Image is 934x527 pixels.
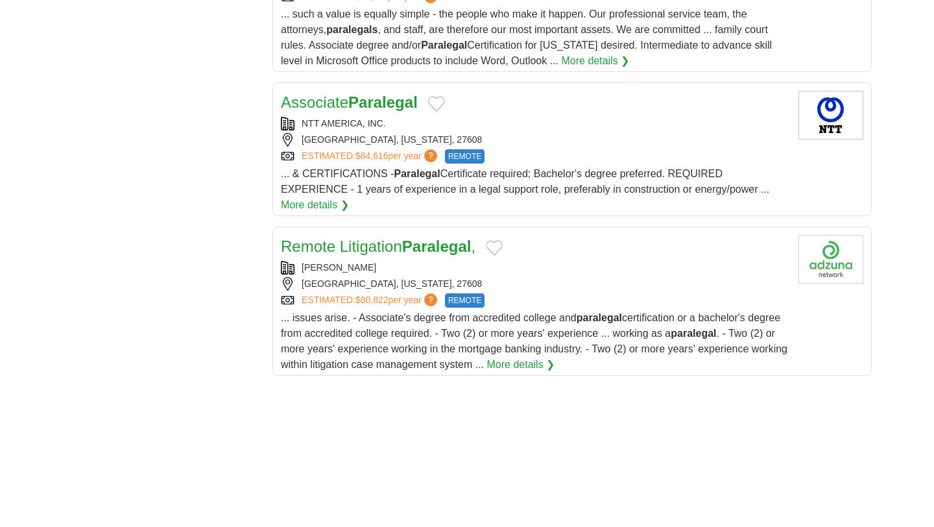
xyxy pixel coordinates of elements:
a: AssociateParalegal [281,93,418,111]
span: REMOTE [445,293,485,308]
button: Add to favorite jobs [428,96,445,112]
strong: Paralegal [421,40,467,51]
a: More details ❯ [562,53,630,69]
strong: Paralegal [348,93,418,111]
strong: Paralegal [394,168,440,179]
a: More details ❯ [486,357,555,373]
strong: Paralegal [402,238,472,255]
span: ? [424,293,437,306]
a: ESTIMATED:$80,822per year? [302,293,440,308]
span: ... such a value is equally simple - the people who make it happen. Our professional service team... [281,8,772,66]
div: [GEOGRAPHIC_DATA], [US_STATE], 27608 [281,277,788,291]
strong: paralegal [671,328,716,339]
img: Carrington College California-Sacramento logo [798,235,863,284]
a: NTT AMERICA, INC. [302,118,386,129]
img: NTT America Solutions logo [798,91,863,140]
strong: paralegals [326,24,377,35]
span: $84,616 [355,151,389,161]
a: Remote LitigationParalegal, [281,238,475,255]
strong: paralegal [577,312,622,323]
a: More details ❯ [281,197,349,213]
span: REMOTE [445,149,485,164]
a: ESTIMATED:$84,616per year? [302,149,440,164]
span: ... & CERTIFICATIONS - Certificate required; Bachelor's degree preferred. REQUIRED EXPERIENCE - 1... [281,168,769,195]
div: [GEOGRAPHIC_DATA], [US_STATE], 27608 [281,133,788,147]
span: ... issues arise. - Associate's degree from accredited college and certification or a bachelor's ... [281,312,787,370]
button: Add to favorite jobs [486,240,503,256]
span: $80,822 [355,295,389,305]
span: ? [424,149,437,162]
a: [PERSON_NAME] [302,262,376,273]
